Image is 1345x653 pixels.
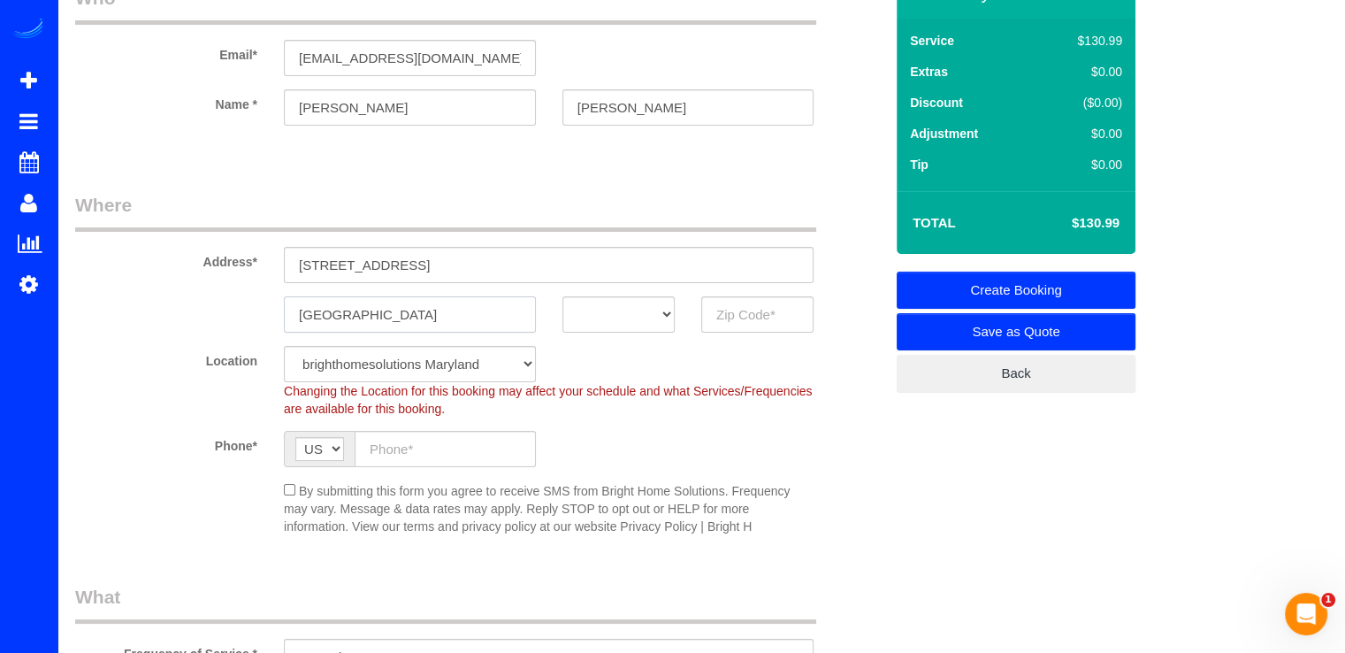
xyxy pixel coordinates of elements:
[1040,63,1122,81] div: $0.00
[62,346,271,370] label: Location
[910,125,978,142] label: Adjustment
[284,40,536,76] input: Email*
[910,156,929,173] label: Tip
[284,296,536,333] input: City*
[284,484,790,534] span: By submitting this form you agree to receive SMS from Bright Home Solutions. Frequency may vary. ...
[1040,156,1122,173] div: $0.00
[1321,593,1335,607] span: 1
[355,431,536,467] input: Phone*
[62,431,271,455] label: Phone*
[913,215,956,230] strong: Total
[11,18,46,42] img: Automaid Logo
[701,296,814,333] input: Zip Code*
[284,384,812,416] span: Changing the Location for this booking may affect your schedule and what Services/Frequencies are...
[1285,593,1327,635] iframe: Intercom live chat
[910,94,963,111] label: Discount
[897,355,1135,392] a: Back
[1040,32,1122,50] div: $130.99
[910,32,954,50] label: Service
[284,89,536,126] input: First Name*
[1019,216,1120,231] h4: $130.99
[62,40,271,64] label: Email*
[1040,94,1122,111] div: ($0.00)
[62,247,271,271] label: Address*
[62,89,271,113] label: Name *
[910,63,948,81] label: Extras
[897,272,1135,309] a: Create Booking
[1040,125,1122,142] div: $0.00
[562,89,814,126] input: Last Name*
[75,584,816,624] legend: What
[897,313,1135,350] a: Save as Quote
[75,192,816,232] legend: Where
